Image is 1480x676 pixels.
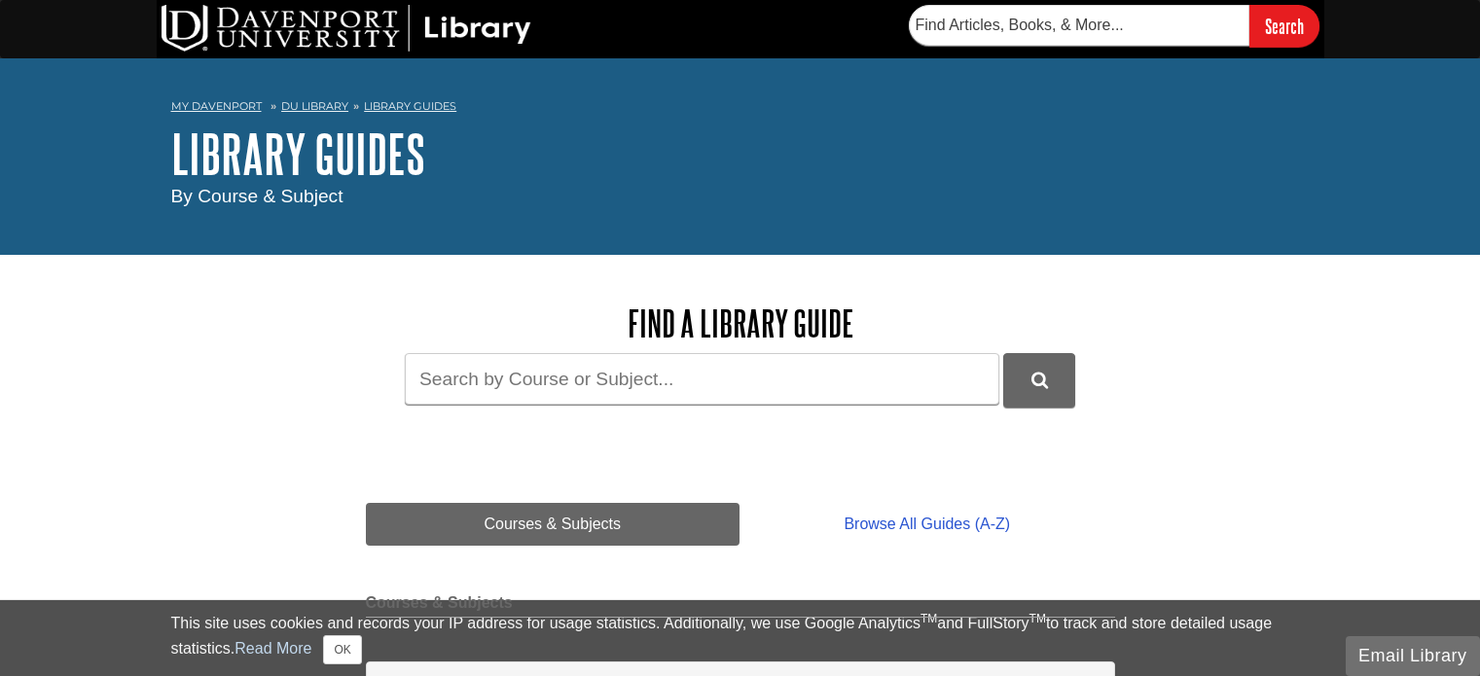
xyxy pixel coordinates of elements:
a: My Davenport [171,98,262,115]
input: Search by Course or Subject... [405,353,999,405]
h1: Library Guides [171,125,1310,183]
img: DU Library [162,5,531,52]
div: This site uses cookies and records your IP address for usage statistics. Additionally, we use Goo... [171,612,1310,664]
button: Email Library [1346,636,1480,676]
button: Close [323,635,361,664]
i: Search Library Guides [1031,372,1048,389]
h2: Courses & Subjects [366,594,1115,618]
input: Find Articles, Books, & More... [909,5,1249,46]
a: Browse All Guides (A-Z) [740,503,1114,546]
form: Searches DU Library's articles, books, and more [909,5,1319,47]
h2: Find a Library Guide [366,303,1115,343]
a: Courses & Subjects [366,503,740,546]
nav: breadcrumb [171,93,1310,125]
a: Library Guides [364,99,456,113]
input: Search [1249,5,1319,47]
div: By Course & Subject [171,183,1310,211]
a: Read More [235,640,311,657]
a: DU Library [281,99,348,113]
